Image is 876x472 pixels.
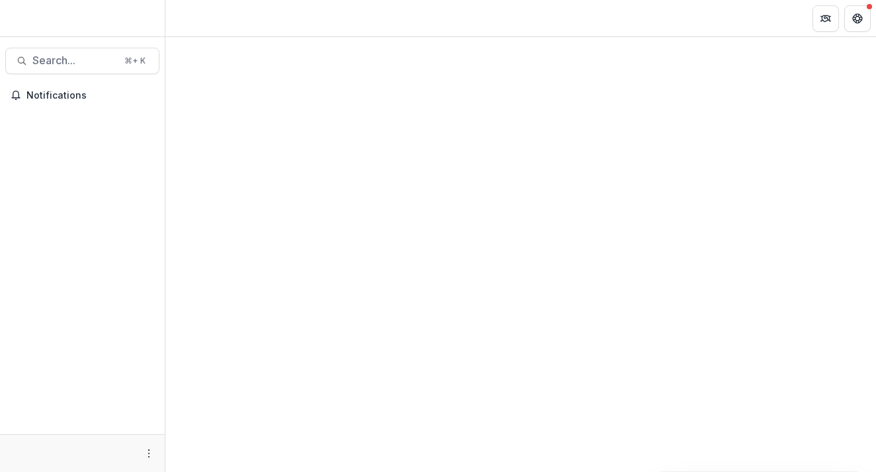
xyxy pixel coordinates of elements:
button: Search... [5,48,159,74]
button: More [141,446,157,461]
nav: breadcrumb [171,9,227,28]
span: Search... [32,54,116,67]
div: ⌘ + K [122,54,148,68]
button: Notifications [5,85,159,106]
button: Partners [812,5,839,32]
span: Notifications [26,90,154,101]
button: Get Help [844,5,871,32]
